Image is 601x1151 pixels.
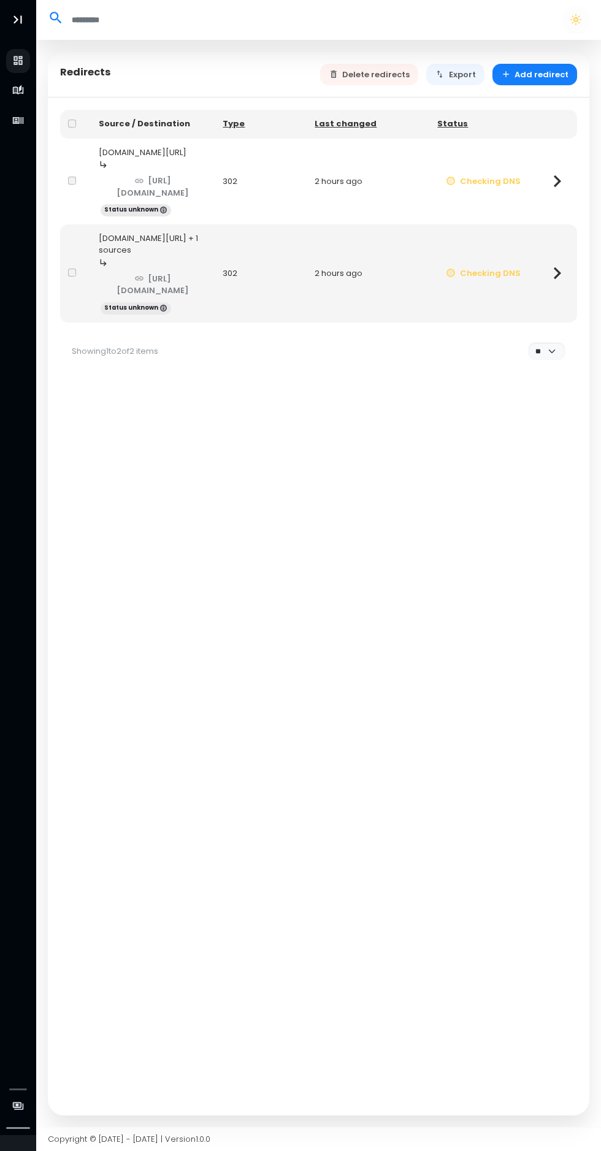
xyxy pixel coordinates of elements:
[72,345,158,357] span: Showing 1 to 2 of 2 items
[215,110,307,139] th: Type
[215,224,307,323] td: 302
[492,64,578,85] button: Add redirect
[99,147,207,159] div: [DOMAIN_NAME][URL]
[99,170,207,204] a: [URL][DOMAIN_NAME]
[307,139,429,224] td: 2 hours ago
[60,66,111,78] h5: Redirects
[429,110,537,139] th: Status
[307,224,429,323] td: 2 hours ago
[215,139,307,224] td: 302
[99,232,207,256] div: [DOMAIN_NAME][URL] + 1 sources
[101,302,172,315] span: Status unknown
[91,110,215,139] th: Source / Destination
[6,9,29,32] button: Toggle Aside
[528,342,565,360] select: Per
[307,110,429,139] th: Last changed
[48,1133,210,1145] span: Copyright © [DATE] - [DATE] | Version 1.0.0
[437,170,529,192] button: Checking DNS
[99,268,207,301] a: [URL][DOMAIN_NAME]
[101,204,172,216] span: Status unknown
[437,262,529,284] button: Checking DNS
